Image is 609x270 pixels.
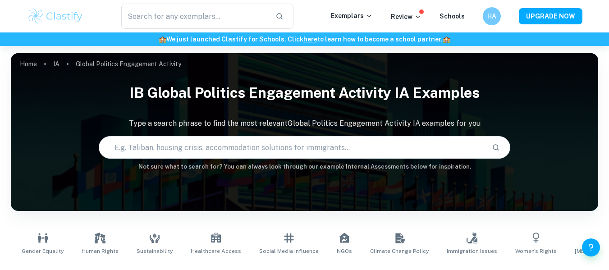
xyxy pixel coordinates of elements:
[27,7,84,25] img: Clastify logo
[488,140,504,155] button: Search
[486,11,497,21] h6: HA
[483,7,501,25] button: HA
[53,58,60,70] a: IA
[331,11,373,21] p: Exemplars
[137,247,173,255] span: Sustainability
[337,247,352,255] span: NGOs
[82,247,119,255] span: Human Rights
[519,8,582,24] button: UPGRADE NOW
[582,238,600,256] button: Help and Feedback
[11,118,598,129] p: Type a search phrase to find the most relevant Global Politics Engagement Activity IA examples fo...
[191,247,241,255] span: Healthcare Access
[11,162,598,171] h6: Not sure what to search for? You can always look through our example Internal Assessments below f...
[515,247,557,255] span: Women's Rights
[259,247,319,255] span: Social Media Influence
[22,247,64,255] span: Gender Equality
[76,59,181,69] p: Global Politics Engagement Activity
[11,78,598,107] h1: IB Global Politics Engagement Activity IA examples
[447,247,497,255] span: Immigration Issues
[2,34,607,44] h6: We just launched Clastify for Schools. Click to learn how to become a school partner.
[20,58,37,70] a: Home
[99,135,484,160] input: E.g. Taliban, housing crisis, accommodation solutions for immigrants...
[370,247,429,255] span: Climate Change Policy
[159,36,166,43] span: 🏫
[303,36,317,43] a: here
[443,36,450,43] span: 🏫
[440,13,465,20] a: Schools
[121,4,269,29] input: Search for any exemplars...
[391,12,421,22] p: Review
